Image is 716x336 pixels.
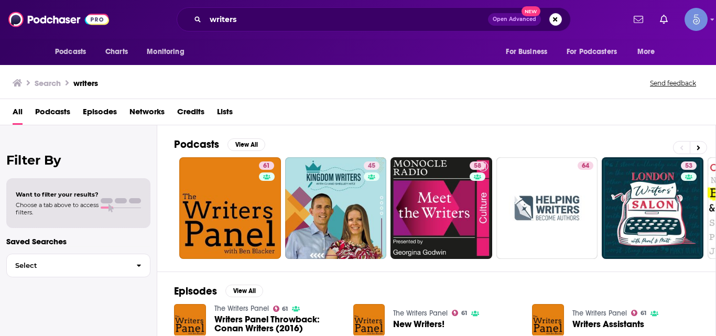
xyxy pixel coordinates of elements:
a: The Writers Panel [214,304,269,313]
img: Podchaser - Follow, Share and Rate Podcasts [8,9,109,29]
img: New Writers! [353,304,385,336]
div: Search podcasts, credits, & more... [177,7,571,31]
button: open menu [630,42,668,62]
button: open menu [48,42,100,62]
span: 61 [263,161,270,171]
button: View All [225,285,263,297]
button: Open AdvancedNew [488,13,541,26]
p: Saved Searches [6,236,150,246]
a: Writers Panel Throwback: Conan Writers (2016) [214,315,341,333]
button: open menu [560,42,632,62]
a: Lists [217,103,233,125]
button: open menu [498,42,560,62]
button: Send feedback [647,79,699,88]
a: New Writers! [393,320,444,329]
span: 58 [474,161,481,171]
span: Monitoring [147,45,184,59]
h2: Filter By [6,153,150,168]
a: Credits [177,103,204,125]
a: 45 [285,157,387,259]
span: Open Advanced [493,17,536,22]
a: 61 [259,161,274,170]
a: 64 [496,157,598,259]
span: 61 [641,311,646,316]
h3: writers [73,78,98,88]
a: PodcastsView All [174,138,265,151]
span: For Business [506,45,547,59]
input: Search podcasts, credits, & more... [205,11,488,28]
a: Networks [129,103,165,125]
button: View All [227,138,265,151]
button: open menu [139,42,198,62]
a: 64 [578,161,593,170]
img: Writers Panel Throwback: Conan Writers (2016) [174,304,206,336]
a: Episodes [83,103,117,125]
h2: Episodes [174,285,217,298]
a: 61 [631,310,646,316]
a: All [13,103,23,125]
a: Show notifications dropdown [656,10,672,28]
h2: Podcasts [174,138,219,151]
button: Show profile menu [685,8,708,31]
a: Show notifications dropdown [630,10,647,28]
a: 61 [179,157,281,259]
span: 61 [461,311,467,316]
a: EpisodesView All [174,285,263,298]
span: More [637,45,655,59]
a: 61 [452,310,467,316]
span: 45 [368,161,375,171]
a: 58 [470,161,485,170]
a: Writers Assistants [572,320,644,329]
a: The Writers Panel [572,309,627,318]
img: Writers Assistants [532,304,564,336]
img: User Profile [685,8,708,31]
a: 61 [273,306,288,312]
span: New [522,6,540,16]
a: 53 [602,157,703,259]
a: The Writers Panel [393,309,448,318]
button: Select [6,254,150,277]
a: 53 [681,161,697,170]
span: Select [7,262,128,269]
span: For Podcasters [567,45,617,59]
span: 53 [685,161,692,171]
a: Podcasts [35,103,70,125]
span: Charts [105,45,128,59]
a: 58 [390,157,492,259]
span: Logged in as Spiral5-G1 [685,8,708,31]
h3: Search [35,78,61,88]
a: 45 [364,161,379,170]
span: Choose a tab above to access filters. [16,201,99,216]
a: Charts [99,42,134,62]
span: 61 [282,307,288,311]
span: 64 [582,161,589,171]
span: Podcasts [55,45,86,59]
span: Want to filter your results? [16,191,99,198]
